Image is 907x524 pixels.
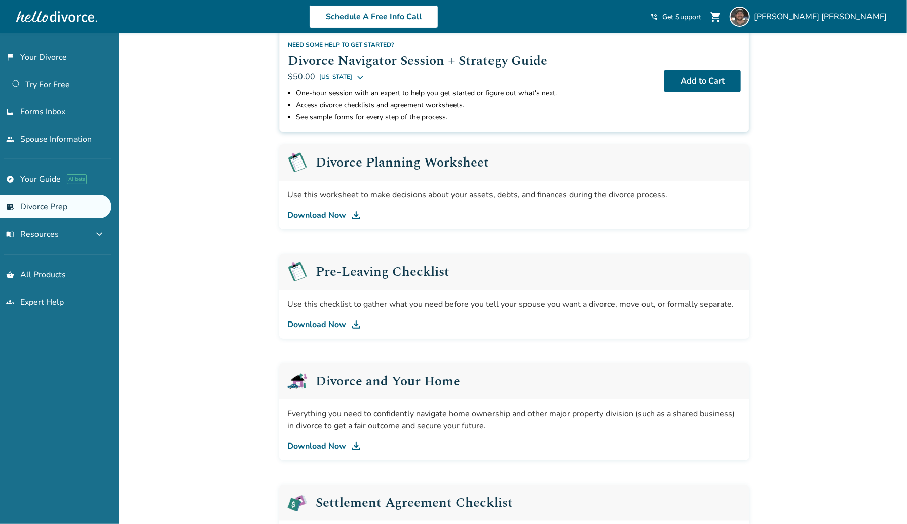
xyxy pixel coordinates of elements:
[754,11,891,22] span: [PERSON_NAME] [PERSON_NAME]
[287,298,741,310] div: Use this checklist to gather what you need before you tell your spouse you want a divorce, move o...
[6,175,14,183] span: explore
[319,71,352,83] span: [US_STATE]
[709,11,722,23] span: shopping_cart
[6,229,59,240] span: Resources
[296,99,656,111] li: Access divorce checklists and agreement worksheets.
[6,108,14,116] span: inbox
[350,318,362,331] img: DL
[6,135,14,143] span: people
[350,209,362,221] img: DL
[20,106,65,117] span: Forms Inbox
[287,189,741,201] div: Use this worksheet to make decisions about your assets, debts, and finances during the divorce pr...
[650,12,701,22] a: phone_in_talkGet Support
[6,230,14,238] span: menu_book
[287,440,741,452] a: Download Now
[288,51,656,71] h2: Divorce Navigator Session + Strategy Guide
[287,371,308,391] img: Divorce and Your Home
[287,493,308,513] img: Settlement Agreement Checklist
[6,271,14,279] span: shopping_basket
[662,12,701,22] span: Get Support
[650,13,658,21] span: phone_in_talk
[316,375,460,388] h2: Divorce and Your Home
[319,71,364,83] button: [US_STATE]
[287,262,308,282] img: Pre-Leaving Checklist
[296,87,656,99] li: One-hour session with an expert to help you get started or figure out what's next.
[288,71,315,83] span: $50.00
[6,298,14,306] span: groups
[316,156,489,169] h2: Divorce Planning Worksheet
[287,209,741,221] a: Download Now
[309,5,438,28] a: Schedule A Free Info Call
[316,265,449,278] h2: Pre-Leaving Checklist
[93,228,105,240] span: expand_more
[287,408,741,432] div: Everything you need to confidently navigate home ownership and other major property division (suc...
[6,203,14,211] span: list_alt_check
[6,53,14,61] span: flag_2
[664,70,741,92] button: Add to Cart
[287,152,308,173] img: Pre-Leaving Checklist
[316,496,513,509] h2: Settlement Agreement Checklist
[730,7,750,27] img: Matthew Marr
[296,111,656,124] li: See sample forms for every step of the process.
[288,41,394,49] span: Need some help to get started?
[67,174,87,184] span: AI beta
[350,440,362,452] img: DL
[287,318,741,331] a: Download Now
